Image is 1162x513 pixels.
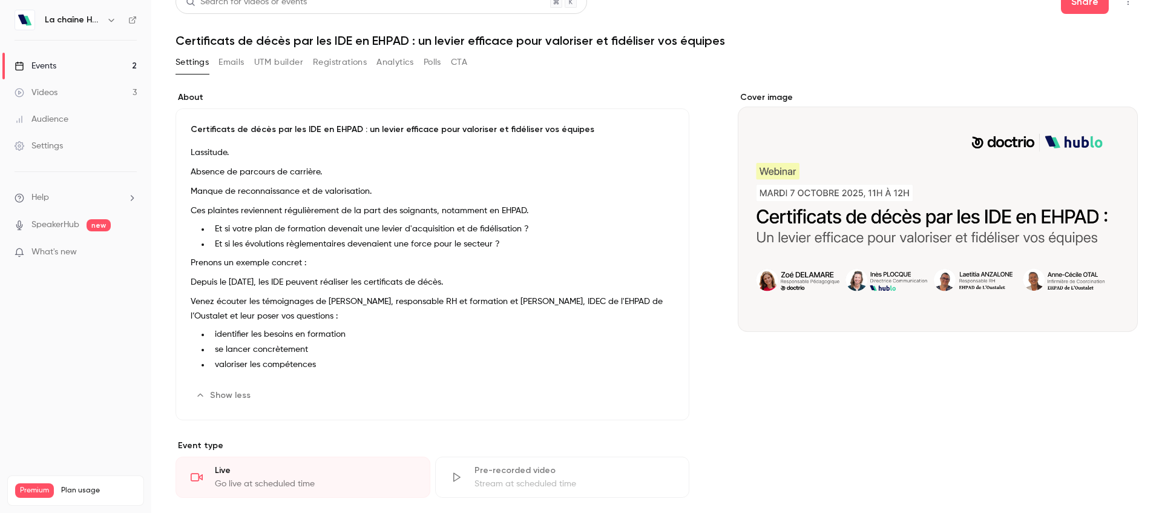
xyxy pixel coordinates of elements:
p: Lassitude. [191,145,674,160]
div: Events [15,60,56,72]
p: Event type [176,440,689,452]
a: SpeakerHub [31,219,79,231]
label: About [176,91,689,104]
div: Settings [15,140,63,152]
h1: Certificats de décès par les IDE en EHPAD : un levier efficace pour valoriser et fidéliser vos éq... [176,33,1138,48]
p: Depuis le [DATE], les IDE peuvent réaliser les certificats de décès. [191,275,674,290]
span: new [87,219,111,231]
section: Cover image [738,91,1138,332]
div: Stream at scheduled time [474,478,675,490]
p: Venez écouter les témoignages de [PERSON_NAME], responsable RH et formation et [PERSON_NAME], IDE... [191,294,674,323]
p: Manque de reconnaissance et de valorisation. [191,184,674,199]
li: Et si les évolutions règlementaires devenaient une force pour le secteur ? [210,238,674,251]
div: Live [215,465,415,477]
label: Cover image [738,91,1138,104]
p: Absence de parcours de carrière. [191,165,674,179]
div: Pre-recorded video [474,465,675,477]
button: Emails [218,53,244,72]
span: Plan usage [61,486,136,495]
button: CTA [451,53,467,72]
p: Certificats de décès par les IDE en EHPAD : un levier efficace pour valoriser et fidéliser vos éq... [191,124,674,136]
span: Premium [15,483,54,498]
span: What's new [31,246,77,259]
li: help-dropdown-opener [15,191,137,204]
img: La chaîne Hublo [15,10,34,30]
li: valoriser les compétences [210,359,674,371]
li: se lancer concrètement [210,343,674,356]
div: Go live at scheduled time [215,478,415,490]
div: LiveGo live at scheduled time [176,457,430,498]
div: Audience [15,113,68,125]
button: UTM builder [254,53,303,72]
button: Polls [424,53,441,72]
p: Prenons un exemple concret : [191,256,674,270]
h6: La chaîne Hublo [45,14,102,26]
p: Ces plaintes reviennent régulièrement de la part des soignants, notamment en EHPAD. [191,204,674,218]
button: Registrations [313,53,367,72]
span: Help [31,191,49,204]
div: Pre-recorded videoStream at scheduled time [435,457,690,498]
button: Settings [176,53,209,72]
li: Et si votre plan de formation devenait une levier d'acquisition et de fidélisation ? [210,223,674,236]
li: identifier les besoins en formation [210,328,674,341]
button: Show less [191,386,258,405]
button: Analytics [376,53,414,72]
div: Videos [15,87,57,99]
